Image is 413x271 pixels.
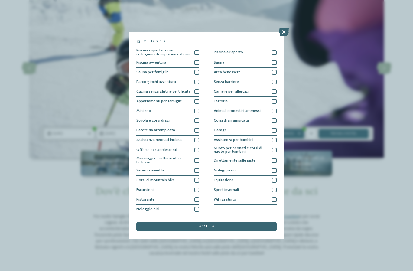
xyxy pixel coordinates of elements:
[141,40,166,44] span: I miei desideri
[136,109,151,113] span: Mini zoo
[136,198,154,202] span: Ristorante
[199,225,214,229] span: accetta
[214,109,261,113] span: Animali domestici ammessi
[214,169,236,173] span: Noleggio sci
[136,138,182,142] span: Assistenza neonati inclusa
[136,157,191,165] span: Massaggi e trattamenti di bellezza
[136,90,190,94] span: Cucina senza glutine certificata
[136,61,166,65] span: Piscina avventura
[214,129,227,132] span: Garage
[214,61,224,65] span: Sauna
[136,49,191,57] span: Piscina coperta o con collegamento a piscina esterna
[136,119,170,123] span: Scuola e corsi di sci
[136,169,164,173] span: Servizio navetta
[136,178,175,182] span: Corsi di mountain bike
[214,80,239,84] span: Senza barriere
[214,146,268,154] span: Nuoto per neonati e corsi di nuoto per bambini
[214,119,249,123] span: Corsi di arrampicata
[214,51,243,54] span: Piscina all'aperto
[136,188,154,192] span: Escursioni
[136,129,175,132] span: Parete da arrampicata
[214,138,253,142] span: Assistenza per bambini
[214,178,234,182] span: Equitazione
[136,207,159,211] span: Noleggio bici
[136,70,169,74] span: Sauna per famiglie
[136,148,177,152] span: Offerte per adolescenti
[214,90,249,94] span: Camere per allergici
[214,198,236,202] span: WiFi gratuito
[136,80,176,84] span: Parco giochi avventura
[214,159,255,163] span: Direttamente sulle piste
[136,100,182,103] span: Appartamenti per famiglie
[214,70,241,74] span: Area benessere
[214,188,239,192] span: Sport invernali
[214,100,228,103] span: Fattoria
